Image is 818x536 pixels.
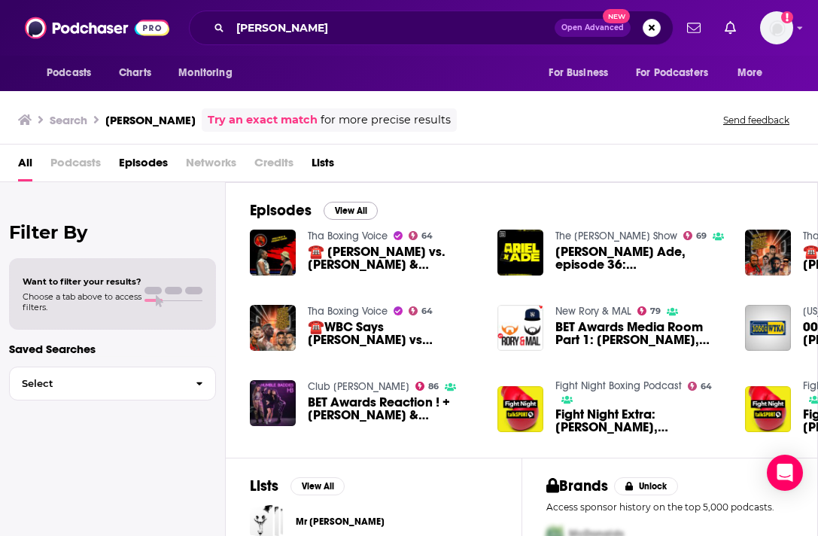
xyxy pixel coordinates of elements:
[250,477,278,495] h2: Lists
[308,396,479,422] span: BET Awards Reaction ! + [PERSON_NAME] & [PERSON_NAME] breakup, [PERSON_NAME]-[PERSON_NAME] beef |...
[109,59,160,87] a: Charts
[549,62,608,84] span: For Business
[250,477,345,495] a: ListsView All
[683,231,707,240] a: 69
[250,230,296,276] img: ☎️ Claressa Shields vs. Daniels & Harrison Showdown: Detroit Predictions❗️
[555,321,727,346] span: BET Awards Media Room Part 1: [PERSON_NAME], [PERSON_NAME], [PERSON_NAME], AZ [PERSON_NAME] & More
[250,380,296,426] img: BET Awards Reaction ! + Musk & Trump breakup, Clarissa Shields-Angel Reese beef | Humble Baddies
[428,383,439,390] span: 86
[701,383,712,390] span: 64
[745,305,791,351] img: 005 - More on Clarissa Shields-MMA-Boxing 060921
[688,382,713,391] a: 64
[719,15,742,41] a: Show notifications dropdown
[250,305,296,351] img: ☎️WBC Says Benavidez vs Morrell Gets Winner Of Beterbiev-Bivol II🔥WBC Orders Munguia vs Mbili🤝
[760,11,793,44] span: Logged in as BerkMarc
[308,245,479,271] a: ☎️ Claressa Shields vs. Daniels & Harrison Showdown: Detroit Predictions❗️
[409,231,433,240] a: 64
[409,306,433,315] a: 64
[189,11,674,45] div: Search podcasts, credits, & more...
[47,62,91,84] span: Podcasts
[308,321,479,346] span: ☎️WBC Says [PERSON_NAME] vs [PERSON_NAME] Gets Winner Of [PERSON_NAME]-Bivol II🔥WBC Orders [PERSO...
[719,114,794,126] button: Send feedback
[168,59,251,87] button: open menu
[727,59,782,87] button: open menu
[555,321,727,346] a: BET Awards Media Room Part 1: Jermaine Dupri, Ray Vaughn, Clarissa Shields, AZ Chike & More
[208,111,318,129] a: Try an exact match
[555,19,631,37] button: Open AdvancedNew
[23,276,141,287] span: Want to filter your results?
[308,321,479,346] a: ☎️WBC Says Benavidez vs Morrell Gets Winner Of Beterbiev-Bivol II🔥WBC Orders Munguia vs Mbili🤝
[760,11,793,44] button: Show profile menu
[555,379,682,392] a: Fight Night Boxing Podcast
[230,16,555,40] input: Search podcasts, credits, & more...
[421,308,433,315] span: 64
[696,233,707,239] span: 69
[23,291,141,312] span: Choose a tab above to access filters.
[50,151,101,181] span: Podcasts
[250,201,378,220] a: EpisodesView All
[737,62,763,84] span: More
[555,245,727,271] span: [PERSON_NAME] Ade, episode 36: [PERSON_NAME] goes off on [PERSON_NAME], [PERSON_NAME] and [PERSON...
[760,11,793,44] img: User Profile
[637,306,661,315] a: 79
[9,221,216,243] h2: Filter By
[614,477,678,495] button: Unlock
[254,151,293,181] span: Credits
[415,382,439,391] a: 86
[546,501,794,513] p: Access sponsor history on the top 5,000 podcasts.
[324,202,378,220] button: View All
[555,408,727,434] a: Fight Night Extra: Clarissa Shields, Natasha Jonas And The fallout From UFC 259
[767,455,803,491] div: Open Intercom Messenger
[10,379,184,388] span: Select
[555,305,631,318] a: New Rory & MAL
[308,230,388,242] a: Tha Boxing Voice
[25,14,169,42] img: Podchaser - Follow, Share and Rate Podcasts
[250,201,312,220] h2: Episodes
[178,62,232,84] span: Monitoring
[561,24,624,32] span: Open Advanced
[538,59,627,87] button: open menu
[9,342,216,356] p: Saved Searches
[321,111,451,129] span: for more precise results
[9,367,216,400] button: Select
[308,245,479,271] span: ☎️ [PERSON_NAME] vs. [PERSON_NAME] & [PERSON_NAME] Showdown: Detroit Predictions❗️
[555,245,727,271] a: Ariel x Ade, episode 36: Claressa Shields goes off on Laila Ali, Cris Cyborg and Shadasia Green! ...
[308,396,479,422] a: BET Awards Reaction ! + Musk & Trump breakup, Clarissa Shields-Angel Reese beef | Humble Baddies
[296,513,385,530] a: Mr [PERSON_NAME]
[308,380,409,393] a: Club Shay Shay
[290,477,345,495] button: View All
[681,15,707,41] a: Show notifications dropdown
[781,11,793,23] svg: Add a profile image
[555,230,677,242] a: The Ariel Helwani Show
[745,386,791,432] img: Fight Night Extra: Clarissa Shields, Natasha Jonas And The fallout From UFC 259
[36,59,111,87] button: open menu
[105,113,196,127] h3: [PERSON_NAME]
[308,305,388,318] a: Tha Boxing Voice
[119,62,151,84] span: Charts
[603,9,630,23] span: New
[650,308,661,315] span: 79
[312,151,334,181] a: Lists
[186,151,236,181] span: Networks
[421,233,433,239] span: 64
[497,386,543,432] img: Fight Night Extra: Clarissa Shields, Natasha Jonas And The fallout From UFC 259
[50,113,87,127] h3: Search
[626,59,730,87] button: open menu
[745,230,791,276] img: ☎️Ryan Garcia Vs Jaron Boots Ennis🔥 WILL BE ORDERED IF BOTH WIN😱But will It Happen❓
[497,230,543,276] img: Ariel x Ade, episode 36: Claressa Shields goes off on Laila Ali, Cris Cyborg and Shadasia Green! ...
[497,305,543,351] img: BET Awards Media Room Part 1: Jermaine Dupri, Ray Vaughn, Clarissa Shields, AZ Chike & More
[555,408,727,434] span: Fight Night Extra: [PERSON_NAME], [PERSON_NAME] And The fallout From UFC 259
[119,151,168,181] span: Episodes
[18,151,32,181] a: All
